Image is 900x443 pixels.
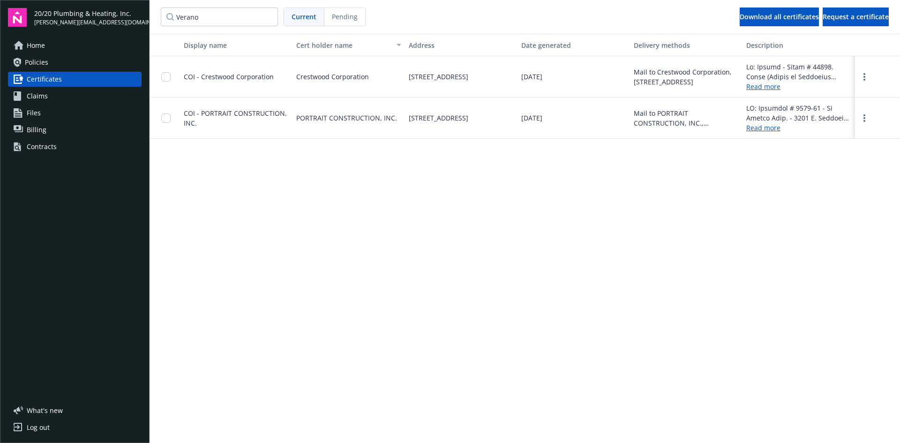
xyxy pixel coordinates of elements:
div: Log out [27,420,50,435]
span: Files [27,105,41,120]
span: Billing [27,122,46,137]
span: Pending [332,12,358,22]
a: Contracts [8,139,142,154]
input: Toggle Row Selected [161,113,171,123]
div: Lo: Ipsumd - Sitam # 44898. Conse (Adipis el Seddoeius Temporincid UTL); Etdolorem Aliquaenima mi... [746,62,851,82]
button: Display name [180,34,292,56]
a: Certificates [8,72,142,87]
a: more [859,113,870,124]
button: What's new [8,405,78,415]
a: Policies [8,55,142,70]
button: Request a certificate [823,8,889,26]
div: Description [746,40,851,50]
span: Current [292,12,316,22]
span: Claims [27,89,48,104]
button: Description [742,34,855,56]
div: Address [409,40,514,50]
span: Download all certificates [740,12,819,21]
span: Home [27,38,45,53]
div: LO: Ipsumdol # 9579-61 - Si Ametco Adip. - 3201 E. Seddoei Tem & 6413 I. Utlabore Etdolor, MA 184... [746,103,851,123]
span: [PERSON_NAME][EMAIL_ADDRESS][DOMAIN_NAME] [34,18,142,27]
button: Cert holder name [292,34,405,56]
div: Mail to PORTRAIT CONSTRUCTION, INC., [STREET_ADDRESS] [634,108,739,128]
a: more [859,71,870,83]
span: [STREET_ADDRESS] [409,113,468,123]
span: Pending [324,8,365,26]
img: navigator-logo.svg [8,8,27,27]
a: Files [8,105,142,120]
a: Read more [746,82,851,91]
div: Date generated [521,40,626,50]
span: PORTRAIT CONSTRUCTION, INC. [296,113,397,123]
span: [DATE] [521,113,542,123]
span: What ' s new [27,405,63,415]
button: 20/20 Plumbing & Heating, Inc.[PERSON_NAME][EMAIL_ADDRESS][DOMAIN_NAME] [34,8,142,27]
div: Mail to Crestwood Corporation, [STREET_ADDRESS] [634,67,739,87]
span: Crestwood Corporation [296,72,369,82]
span: Certificates [27,72,62,87]
div: Cert holder name [296,40,391,50]
a: Billing [8,122,142,137]
span: 20/20 Plumbing & Heating, Inc. [34,8,142,18]
button: Download all certificates [740,8,819,26]
input: Filter certificates... [161,8,278,26]
span: COI - PORTRAIT CONSTRUCTION, INC. [184,109,287,128]
button: Date generated [517,34,630,56]
button: Delivery methods [630,34,742,56]
span: [STREET_ADDRESS] [409,72,468,82]
span: Request a certificate [823,12,889,21]
button: Address [405,34,517,56]
span: [DATE] [521,72,542,82]
div: Display name [184,40,289,50]
input: Toggle Row Selected [161,72,171,82]
span: COI - Crestwood Corporation [184,72,274,81]
a: Home [8,38,142,53]
div: Contracts [27,139,57,154]
span: Policies [25,55,48,70]
a: Claims [8,89,142,104]
a: Read more [746,123,851,133]
div: Delivery methods [634,40,739,50]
